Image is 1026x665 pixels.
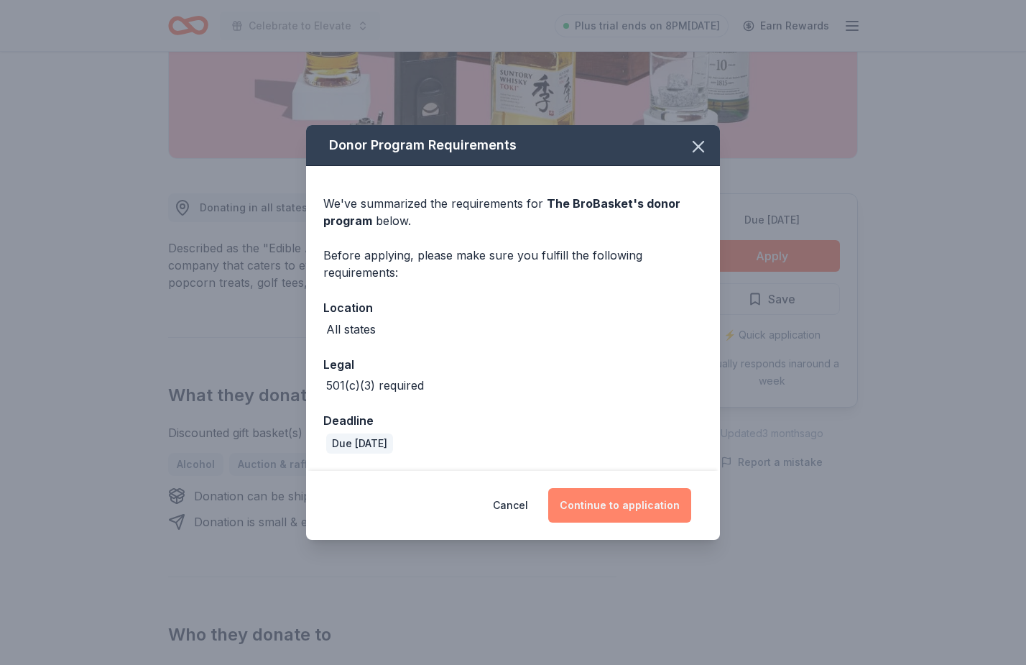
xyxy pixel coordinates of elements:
div: Deadline [323,411,703,430]
div: Before applying, please make sure you fulfill the following requirements: [323,247,703,281]
div: Legal [323,355,703,374]
div: 501(c)(3) required [326,377,424,394]
div: Donor Program Requirements [306,125,720,166]
div: Due [DATE] [326,434,393,454]
div: All states [326,321,376,338]
div: Location [323,298,703,317]
button: Cancel [493,488,528,523]
div: We've summarized the requirements for below. [323,195,703,229]
button: Continue to application [548,488,691,523]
